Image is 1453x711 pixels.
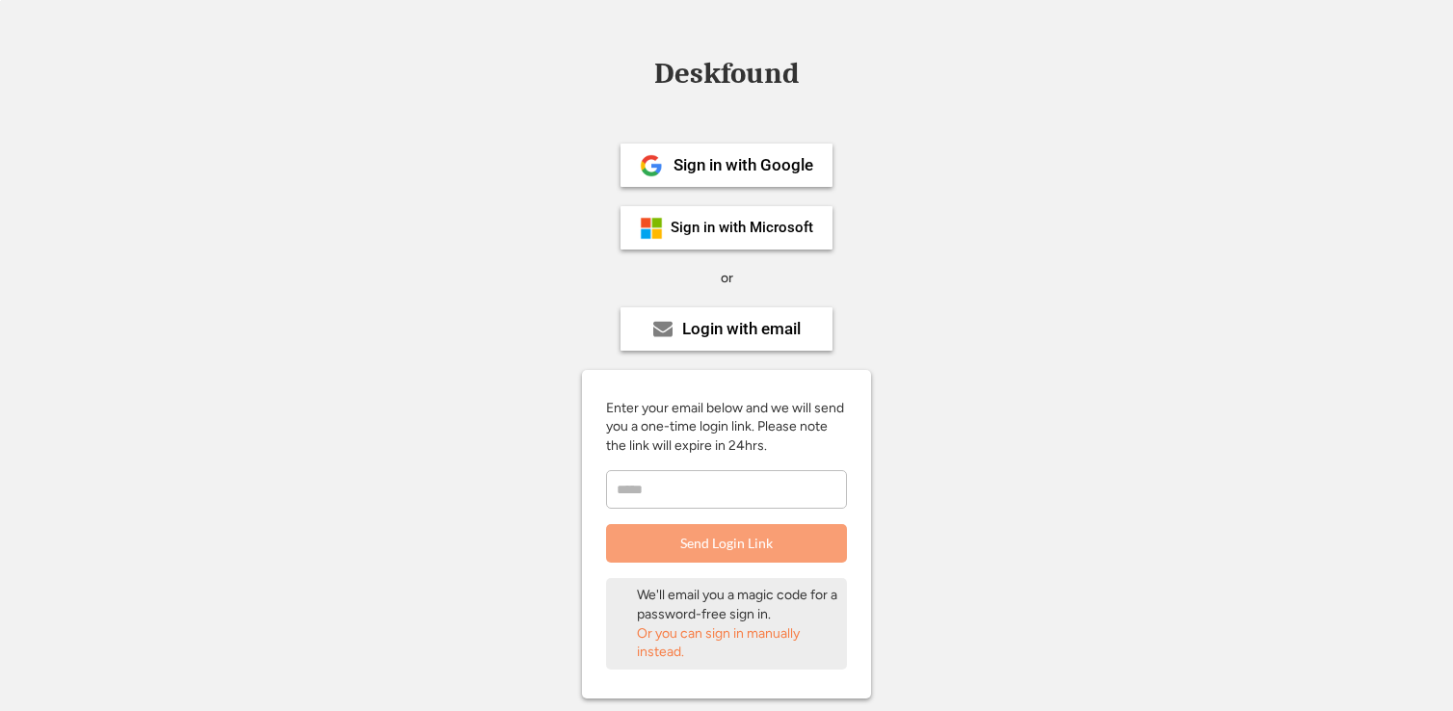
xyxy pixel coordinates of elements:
[640,217,663,240] img: ms-symbollockup_mssymbol_19.png
[674,157,813,173] div: Sign in with Google
[606,399,847,456] div: Enter your email below and we will send you a one-time login link. Please note the link will expi...
[637,624,839,662] div: Or you can sign in manually instead.
[640,154,663,177] img: 1024px-Google__G__Logo.svg.png
[606,524,847,563] button: Send Login Link
[637,586,839,623] div: We'll email you a magic code for a password-free sign in.
[671,221,813,235] div: Sign in with Microsoft
[645,59,808,89] div: Deskfound
[682,321,801,337] div: Login with email
[721,269,733,288] div: or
